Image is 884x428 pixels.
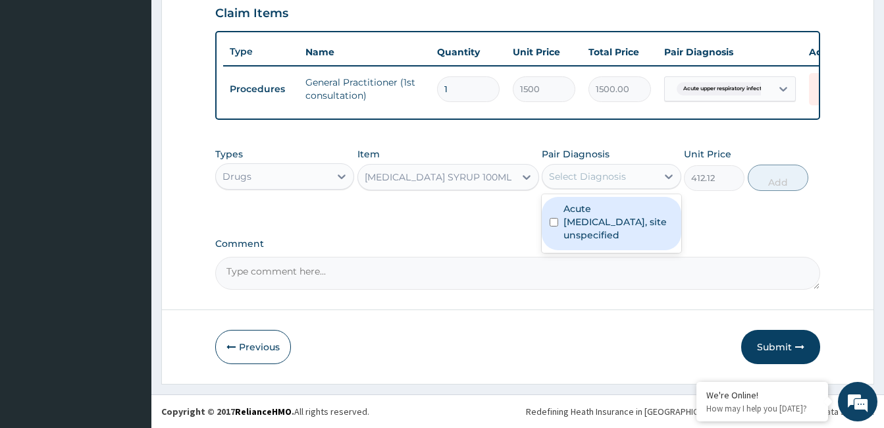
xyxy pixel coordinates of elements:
[24,66,53,99] img: d_794563401_company_1708531726252_794563401
[7,287,251,333] textarea: Type your message and hit 'Enter'
[526,405,874,418] div: Redefining Heath Insurance in [GEOGRAPHIC_DATA] using Telemedicine and Data Science!
[222,170,251,183] div: Drugs
[563,202,673,242] label: Acute [MEDICAL_DATA], site unspecified
[430,39,506,65] th: Quantity
[542,147,610,161] label: Pair Diagnosis
[658,39,802,65] th: Pair Diagnosis
[76,130,182,263] span: We're online!
[748,165,808,191] button: Add
[151,394,884,428] footer: All rights reserved.
[235,406,292,417] a: RelianceHMO
[299,39,430,65] th: Name
[68,74,221,91] div: Chat with us now
[706,389,818,401] div: We're Online!
[549,170,626,183] div: Select Diagnosis
[677,82,772,95] span: Acute upper respiratory infect...
[357,147,380,161] label: Item
[215,7,288,21] h3: Claim Items
[215,238,820,250] label: Comment
[223,40,299,64] th: Type
[684,147,731,161] label: Unit Price
[161,406,294,417] strong: Copyright © 2017 .
[582,39,658,65] th: Total Price
[299,69,430,109] td: General Practitioner (1st consultation)
[741,330,820,364] button: Submit
[215,149,243,160] label: Types
[365,171,511,184] div: [MEDICAL_DATA] SYRUP 100ML
[706,403,818,414] p: How may I help you today?
[506,39,582,65] th: Unit Price
[215,330,291,364] button: Previous
[802,39,868,65] th: Actions
[223,77,299,101] td: Procedures
[216,7,247,38] div: Minimize live chat window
